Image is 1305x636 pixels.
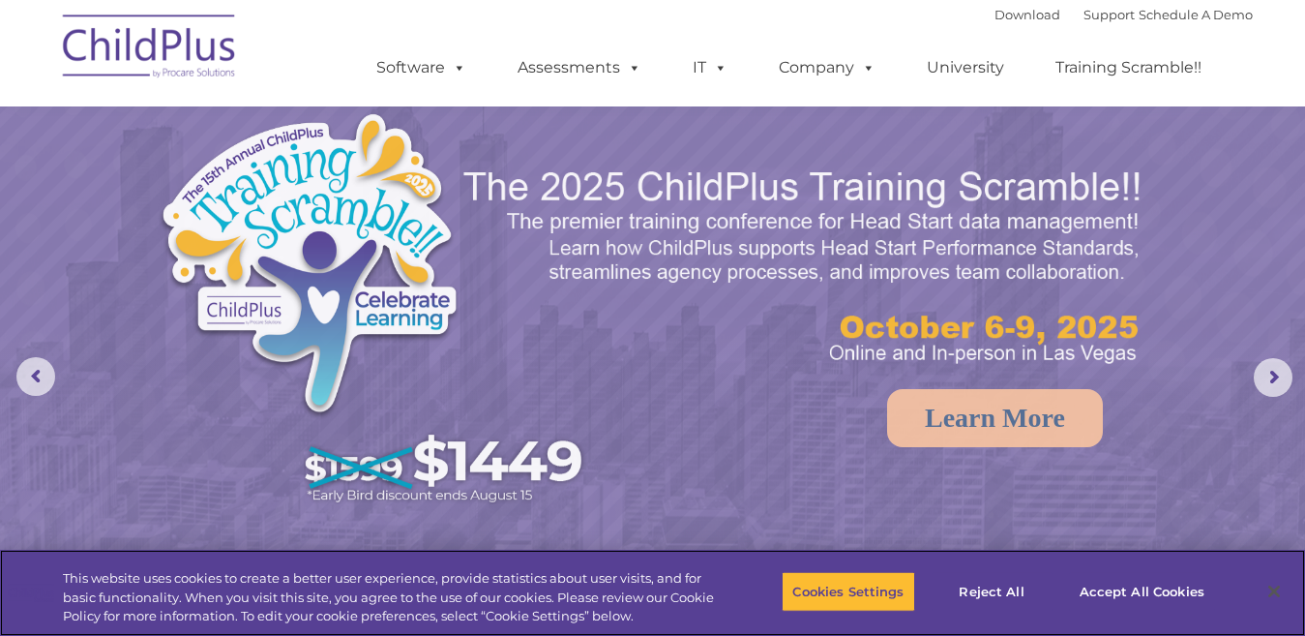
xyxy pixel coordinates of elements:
a: University [907,48,1023,87]
button: Accept All Cookies [1069,571,1215,612]
button: Reject All [932,571,1053,612]
button: Close [1253,570,1295,613]
a: Download [994,7,1060,22]
a: Schedule A Demo [1139,7,1253,22]
a: IT [673,48,747,87]
a: Support [1083,7,1135,22]
div: This website uses cookies to create a better user experience, provide statistics about user visit... [63,569,718,626]
a: Company [759,48,895,87]
a: Assessments [498,48,661,87]
a: Learn More [887,389,1103,447]
img: ChildPlus by Procare Solutions [53,1,247,98]
a: Training Scramble!! [1036,48,1221,87]
a: Software [357,48,486,87]
font: | [994,7,1253,22]
button: Cookies Settings [782,571,914,612]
